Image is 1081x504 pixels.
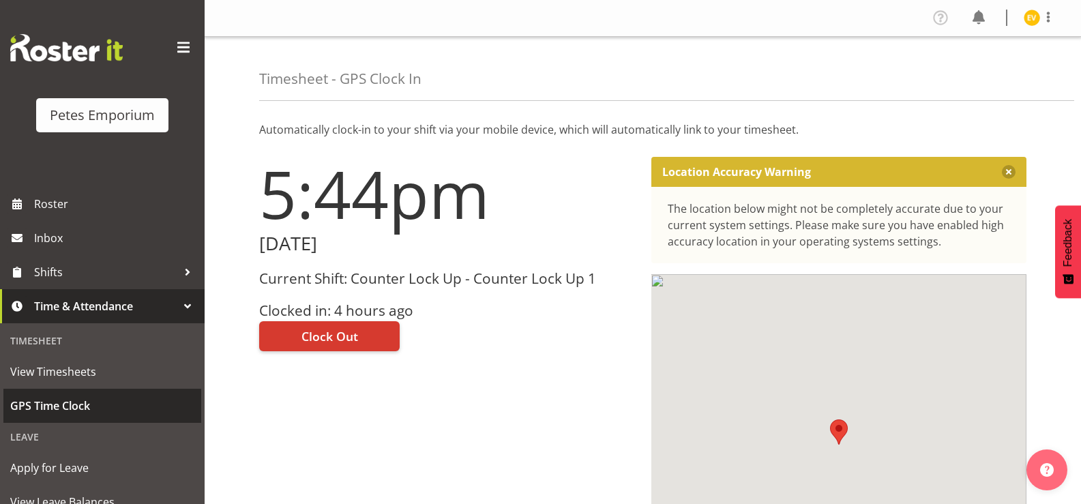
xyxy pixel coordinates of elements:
[3,327,201,355] div: Timesheet
[10,34,123,61] img: Rosterit website logo
[1002,165,1016,179] button: Close message
[259,271,635,286] h3: Current Shift: Counter Lock Up - Counter Lock Up 1
[259,71,421,87] h4: Timesheet - GPS Clock In
[50,105,155,125] div: Petes Emporium
[3,451,201,485] a: Apply for Leave
[1062,219,1074,267] span: Feedback
[34,194,198,214] span: Roster
[259,157,635,231] h1: 5:44pm
[3,355,201,389] a: View Timesheets
[301,327,358,345] span: Clock Out
[259,321,400,351] button: Clock Out
[259,121,1026,138] p: Automatically clock-in to your shift via your mobile device, which will automatically link to you...
[1040,463,1054,477] img: help-xxl-2.png
[10,396,194,416] span: GPS Time Clock
[1024,10,1040,26] img: eva-vailini10223.jpg
[34,262,177,282] span: Shifts
[3,423,201,451] div: Leave
[34,228,198,248] span: Inbox
[3,389,201,423] a: GPS Time Clock
[1055,205,1081,298] button: Feedback - Show survey
[259,233,635,254] h2: [DATE]
[34,296,177,316] span: Time & Attendance
[10,361,194,382] span: View Timesheets
[10,458,194,478] span: Apply for Leave
[662,165,811,179] p: Location Accuracy Warning
[668,201,1011,250] div: The location below might not be completely accurate due to your current system settings. Please m...
[259,303,635,318] h3: Clocked in: 4 hours ago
